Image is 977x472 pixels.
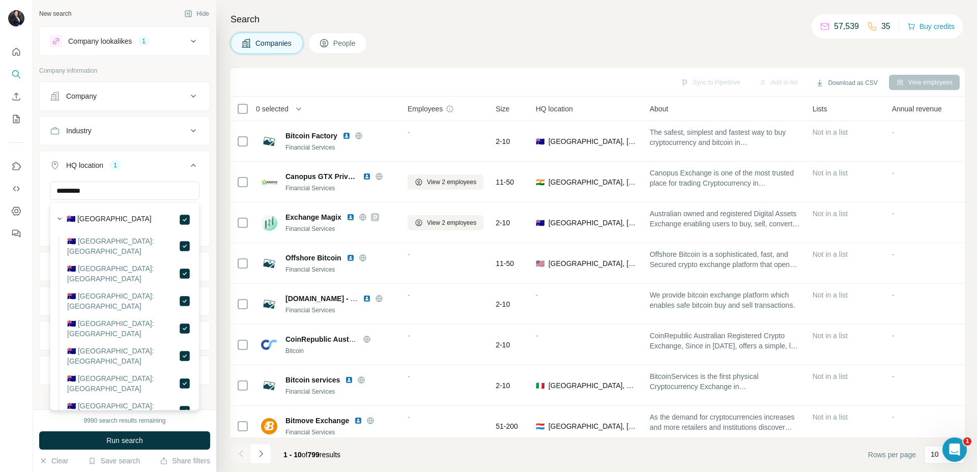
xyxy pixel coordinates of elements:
img: Logo of Offshore Bitcoin [261,255,277,272]
button: Industry [40,119,210,143]
span: - [408,128,410,136]
span: 🇦🇺 [536,136,544,146]
p: Company information [39,66,210,75]
span: [GEOGRAPHIC_DATA], [GEOGRAPHIC_DATA] [549,421,638,431]
div: HQ location [66,160,103,170]
label: 🇦🇺 [GEOGRAPHIC_DATA]: [GEOGRAPHIC_DATA] [67,263,179,284]
button: Share filters [160,456,210,466]
button: My lists [8,110,24,128]
img: Logo of Bitcoin services [261,377,277,394]
span: We provide bitcoin exchange platform which enables safe bitcoin buy and sell transactions. [650,290,800,310]
img: Logo of Bitmove Exchange [261,418,277,434]
span: 0 selected [256,104,289,114]
span: Not in a list [813,413,848,421]
label: 🇦🇺 [GEOGRAPHIC_DATA] [67,214,152,226]
span: Employees [408,104,443,114]
span: [GEOGRAPHIC_DATA], [GEOGRAPHIC_DATA] [549,218,638,228]
div: Company [66,91,97,101]
span: 51-200 [496,421,518,431]
button: Save search [88,456,140,466]
span: - [892,413,895,421]
button: Navigate to next page [251,444,271,464]
span: Not in a list [813,128,848,136]
img: Logo of Canopus GTX Private [261,174,277,190]
div: Industry [66,126,92,136]
p: 35 [881,20,890,33]
div: 1 [138,37,150,46]
button: Hide [177,6,216,21]
span: [GEOGRAPHIC_DATA], [GEOGRAPHIC_DATA] [549,177,638,187]
img: Logo of CoinRepublic Australian Crypto Exchange Est. 2018 [261,337,277,353]
span: - [408,332,410,340]
button: Technologies [40,323,210,348]
button: HQ location1 [40,153,210,182]
span: As the demand for cryptocurrencies increases and more retailers and institutions discover cryptoc... [650,412,800,432]
span: Lists [813,104,827,114]
img: Logo of Exchange Magix [261,215,277,231]
span: - [536,332,538,340]
label: 🇦🇺 [GEOGRAPHIC_DATA]: [GEOGRAPHIC_DATA] [67,291,179,311]
span: Not in a list [813,210,848,218]
button: Company lookalikes1 [40,29,210,53]
label: 🇦🇺 [GEOGRAPHIC_DATA]: [GEOGRAPHIC_DATA] [67,346,179,366]
span: HQ location [536,104,573,114]
span: - [408,250,410,258]
span: [GEOGRAPHIC_DATA], Roma Capitale, [GEOGRAPHIC_DATA] [549,380,638,391]
label: 🇦🇺 [GEOGRAPHIC_DATA]: [GEOGRAPHIC_DATA] [67,401,179,421]
div: 1 [109,161,121,170]
div: Financial Services [285,143,395,152]
iframe: Intercom live chat [942,437,967,462]
img: LinkedIn logo [363,172,371,181]
span: Size [496,104,509,114]
span: 2-10 [496,218,510,228]
span: View 2 employees [427,218,476,227]
button: Run search [39,431,210,450]
span: [GEOGRAPHIC_DATA], [GEOGRAPHIC_DATA] [549,136,638,146]
span: - [408,372,410,380]
span: CoinRepublic Australian Crypto Exchange Est. 2018 [285,335,462,343]
span: 🇮🇹 [536,380,544,391]
span: 1 - 10 [283,451,302,459]
span: Not in a list [813,332,848,340]
img: LinkedIn logo [342,132,351,140]
span: - [892,169,895,177]
img: Logo of Bitcoin Factory [261,133,277,150]
label: 🇦🇺 [GEOGRAPHIC_DATA]: [GEOGRAPHIC_DATA] [67,236,179,256]
span: Canopus GTX Private [285,171,358,182]
span: Canopus Exchange is one of the most trusted place for trading Cryptocurrency in [GEOGRAPHIC_DATA]... [650,168,800,188]
img: LinkedIn logo [363,294,371,303]
span: - [892,210,895,218]
span: - [892,291,895,299]
span: - [892,128,895,136]
span: 1 [963,437,971,446]
span: results [283,451,340,459]
img: Avatar [8,10,24,26]
span: 🇦🇺 [536,218,544,228]
button: Clear [39,456,68,466]
button: Employees (size) [40,289,210,313]
span: The safest, simplest and fastest way to buy cryptocurrency and bitcoin in [GEOGRAPHIC_DATA]. Esta... [650,127,800,147]
button: Keywords [40,358,210,382]
span: About [650,104,669,114]
span: Bitcoin Factory [285,131,337,141]
span: - [892,372,895,380]
button: Feedback [8,224,24,243]
span: 🇺🇸 [536,258,544,269]
span: - [408,291,410,299]
div: Financial Services [285,387,395,396]
span: 799 [308,451,320,459]
button: Quick start [8,43,24,61]
p: 57,539 [834,20,859,33]
button: Buy credits [907,19,955,34]
button: Use Surfe on LinkedIn [8,157,24,175]
button: Company [40,84,210,108]
label: 🇦🇺 [GEOGRAPHIC_DATA]: [GEOGRAPHIC_DATA] [67,373,179,394]
span: - [536,291,538,299]
span: CoinRepublic Australian Registered Crypto Exchange, Since in [DATE], offers a simple, low fee and... [650,331,800,351]
div: Financial Services [285,428,395,437]
span: Rows per page [868,450,916,460]
h4: Search [231,12,965,26]
span: 2-10 [496,299,510,309]
span: Offshore Bitcoin is a sophisticated, fast, and Secured crypto exchange platform that opens innova... [650,249,800,270]
button: Download as CSV [809,75,884,91]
